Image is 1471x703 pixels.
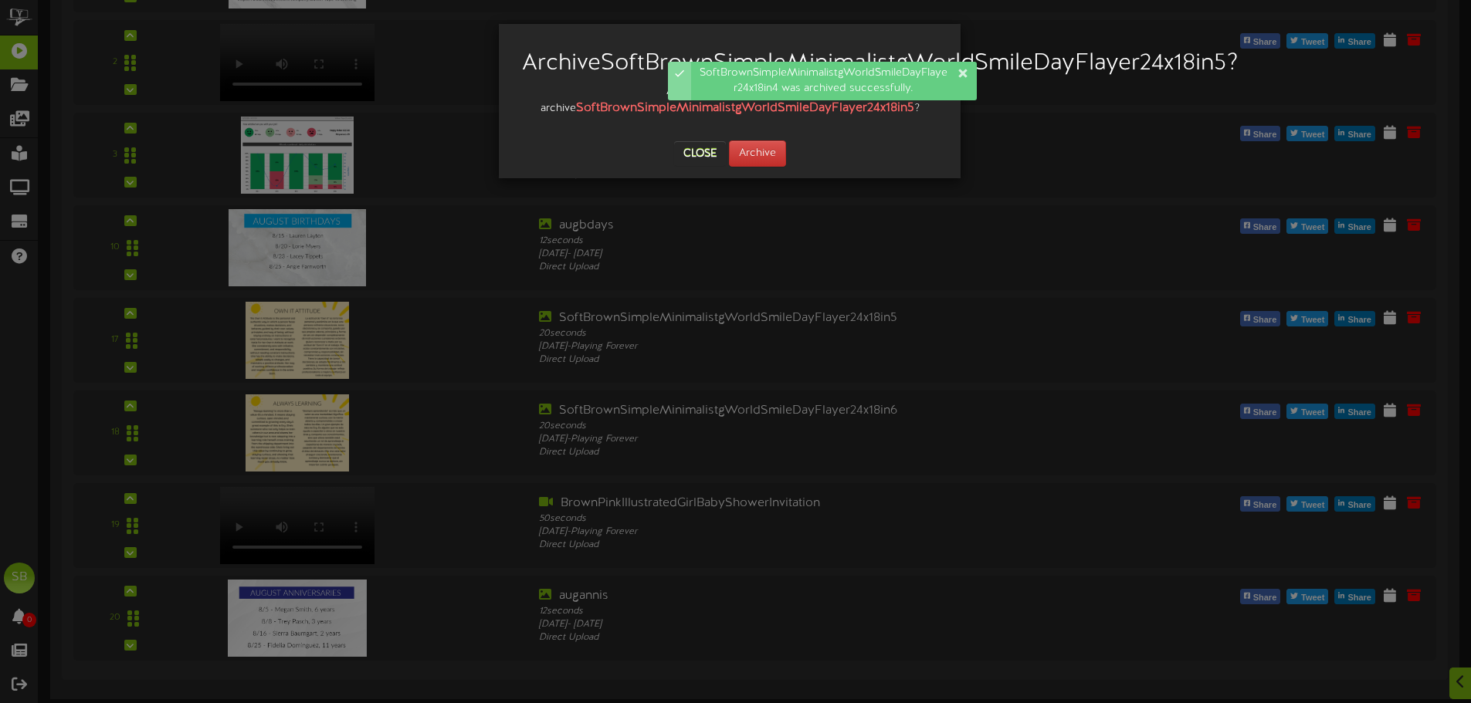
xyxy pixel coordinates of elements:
button: Close [674,141,726,166]
h2: Archive SoftBrownSimpleMinimalistgWorldSmileDayFlayer24x18in5 ? [522,51,937,76]
div: Dismiss this notification [957,66,969,81]
button: Archive [729,140,786,167]
div: Are you sure you want to archive ? [510,84,949,117]
strong: SoftBrownSimpleMinimalistgWorldSmileDayFlayer24x18in5 [576,101,914,115]
div: SoftBrownSimpleMinimalistgWorldSmileDayFlayer24x18in4 was archived successfully. [691,62,977,100]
